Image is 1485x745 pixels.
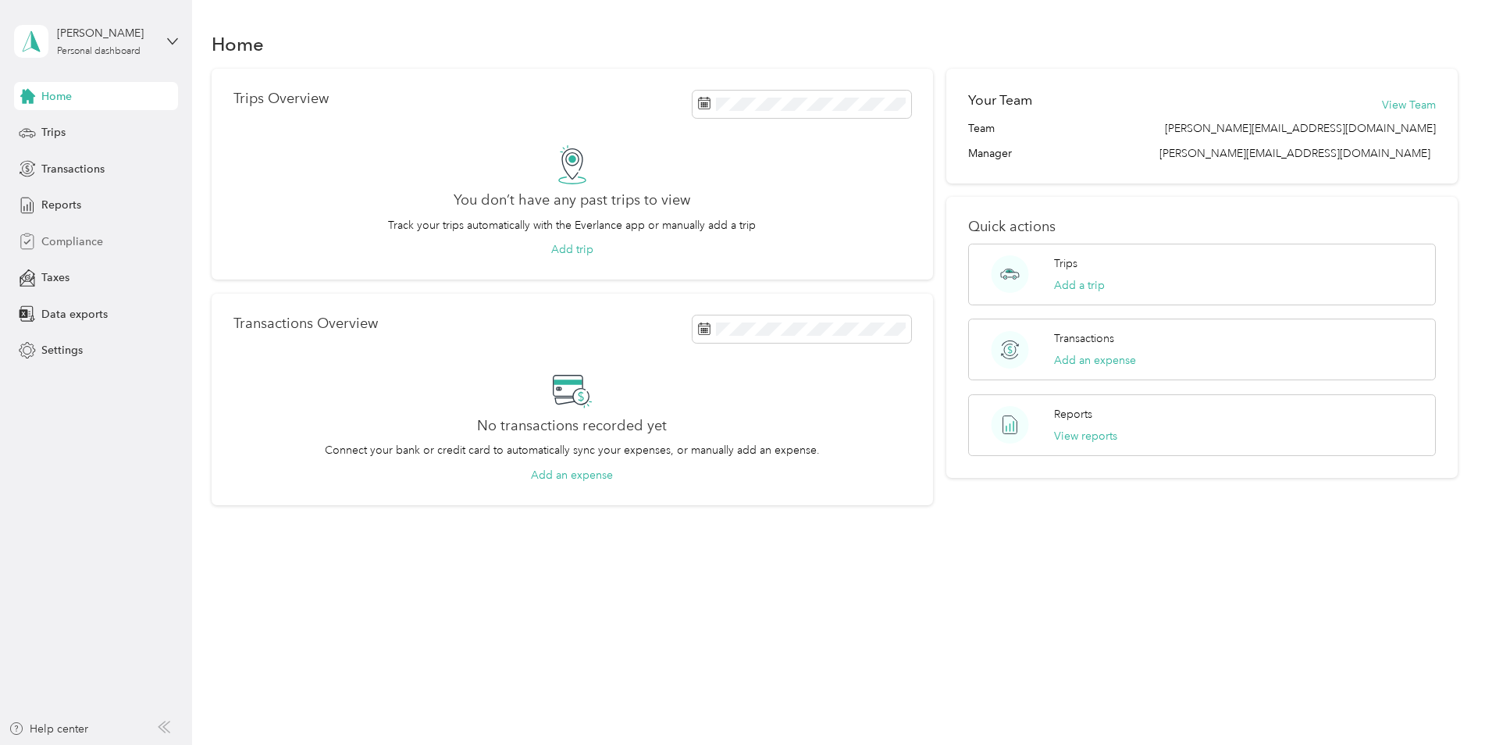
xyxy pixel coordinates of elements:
[41,197,81,213] span: Reports
[41,88,72,105] span: Home
[968,145,1012,162] span: Manager
[9,721,88,737] button: Help center
[477,418,667,434] h2: No transactions recorded yet
[41,233,103,250] span: Compliance
[1054,277,1105,294] button: Add a trip
[531,467,613,483] button: Add an expense
[57,25,155,41] div: [PERSON_NAME]
[1054,352,1136,369] button: Add an expense
[968,219,1436,235] p: Quick actions
[41,342,83,358] span: Settings
[1159,147,1430,160] span: [PERSON_NAME][EMAIL_ADDRESS][DOMAIN_NAME]
[1382,97,1436,113] button: View Team
[57,47,141,56] div: Personal dashboard
[968,91,1032,110] h2: Your Team
[1054,428,1117,444] button: View reports
[41,161,105,177] span: Transactions
[1054,255,1077,272] p: Trips
[1054,330,1114,347] p: Transactions
[388,217,756,233] p: Track your trips automatically with the Everlance app or manually add a trip
[551,241,593,258] button: Add trip
[454,192,690,209] h2: You don’t have any past trips to view
[1054,406,1092,422] p: Reports
[41,306,108,323] span: Data exports
[233,315,378,332] p: Transactions Overview
[325,442,820,458] p: Connect your bank or credit card to automatically sync your expenses, or manually add an expense.
[41,124,66,141] span: Trips
[1398,658,1485,745] iframe: Everlance-gr Chat Button Frame
[233,91,329,107] p: Trips Overview
[41,269,69,286] span: Taxes
[212,36,264,52] h1: Home
[968,120,995,137] span: Team
[1165,120,1436,137] span: [PERSON_NAME][EMAIL_ADDRESS][DOMAIN_NAME]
